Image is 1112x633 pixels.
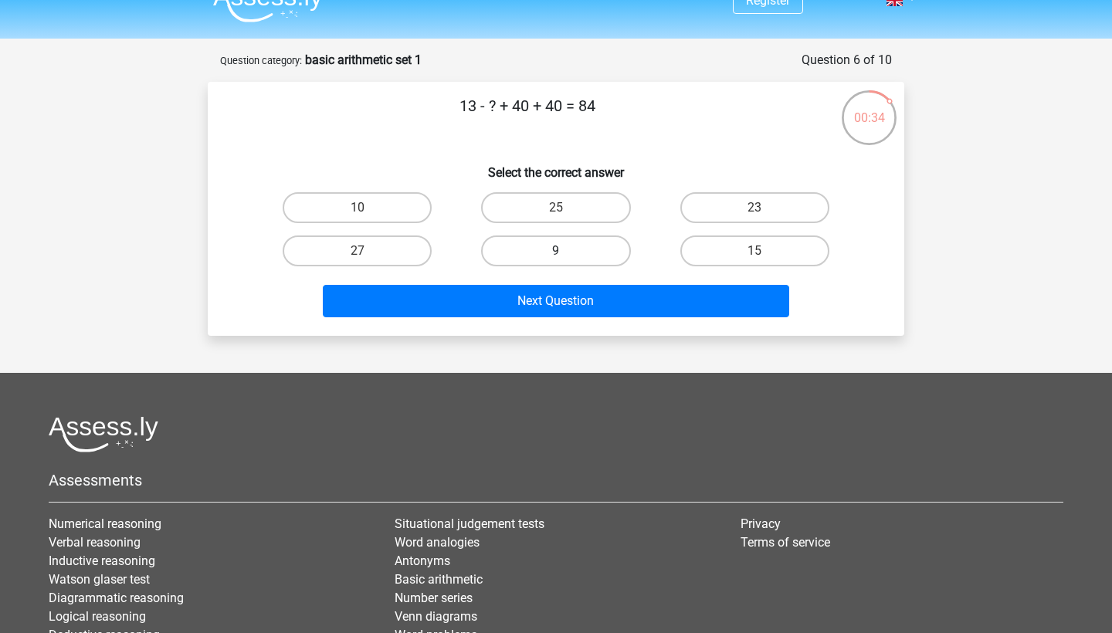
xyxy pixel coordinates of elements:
img: Assessly logo [49,416,158,452]
label: 10 [283,192,432,223]
a: Number series [395,591,473,605]
label: 23 [680,192,829,223]
a: Diagrammatic reasoning [49,591,184,605]
a: Terms of service [741,535,830,550]
strong: basic arithmetic set 1 [305,52,422,67]
a: Word analogies [395,535,480,550]
p: 13 - ? + 40 + 40 = 84 [232,94,822,140]
a: Situational judgement tests [395,516,544,531]
button: Next Question [323,285,790,317]
label: 9 [481,235,630,266]
a: Basic arithmetic [395,572,483,587]
a: Antonyms [395,553,450,568]
a: Venn diagrams [395,609,477,624]
label: 27 [283,235,432,266]
div: 00:34 [840,89,898,127]
a: Logical reasoning [49,609,146,624]
a: Numerical reasoning [49,516,161,531]
small: Question category: [220,55,302,66]
a: Inductive reasoning [49,553,155,568]
h5: Assessments [49,471,1063,489]
h6: Select the correct answer [232,153,880,180]
a: Watson glaser test [49,572,150,587]
a: Privacy [741,516,781,531]
div: Question 6 of 10 [802,51,892,69]
label: 25 [481,192,630,223]
a: Verbal reasoning [49,535,141,550]
label: 15 [680,235,829,266]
